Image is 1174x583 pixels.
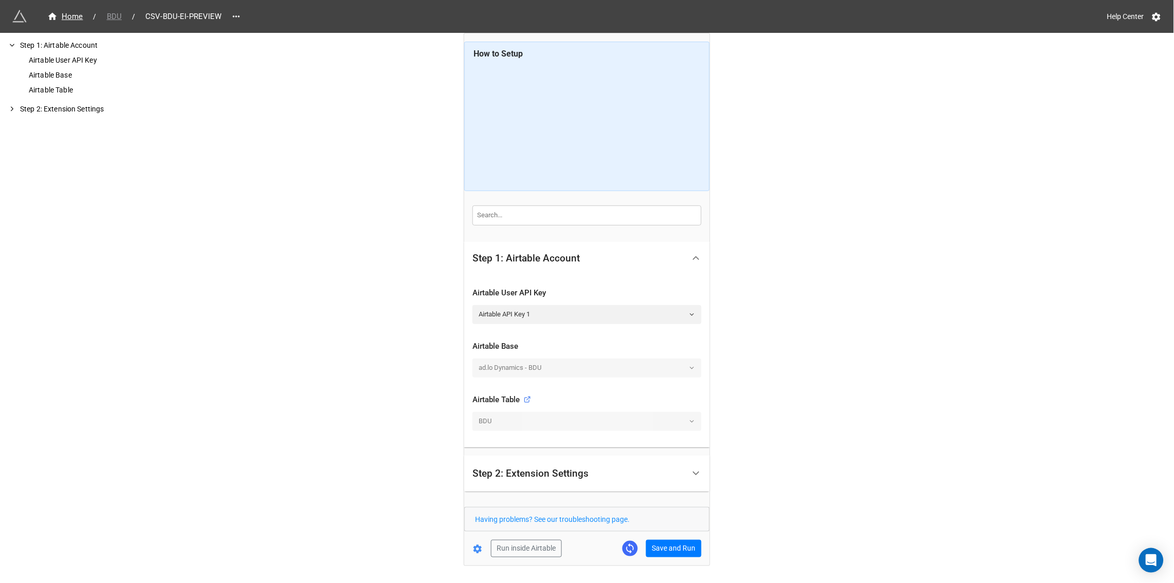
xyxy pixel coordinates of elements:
[472,394,531,406] div: Airtable Table
[101,10,128,23] a: BDU
[27,70,164,81] div: Airtable Base
[27,55,164,66] div: Airtable User API Key
[18,40,164,51] div: Step 1: Airtable Account
[139,11,228,23] span: CSV-BDU-EI-PREVIEW
[472,287,702,299] div: Airtable User API Key
[475,515,630,523] a: Having problems? See our troubleshooting page.
[18,104,164,115] div: Step 2: Extension Settings
[464,242,710,275] div: Step 1: Airtable Account
[1100,7,1151,26] a: Help Center
[464,456,710,492] div: Step 2: Extension Settings
[474,64,700,182] iframe: How to Automatically Export CSVs for Airtable Views
[646,540,702,557] button: Save and Run
[472,205,702,225] input: Search...
[41,10,228,23] nav: breadcrumb
[464,275,710,447] div: Step 1: Airtable Account
[472,305,702,324] a: Airtable API Key 1
[12,9,27,24] img: miniextensions-icon.73ae0678.png
[472,253,580,264] div: Step 1: Airtable Account
[27,85,164,96] div: Airtable Table
[472,468,589,479] div: Step 2: Extension Settings
[1139,548,1164,573] div: Open Intercom Messenger
[132,11,135,22] li: /
[93,11,97,22] li: /
[472,341,702,353] div: Airtable Base
[474,49,523,59] b: How to Setup
[101,11,128,23] span: BDU
[491,540,562,557] button: Run inside Airtable
[41,10,89,23] a: Home
[622,541,638,556] a: Sync Base Structure
[47,11,83,23] div: Home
